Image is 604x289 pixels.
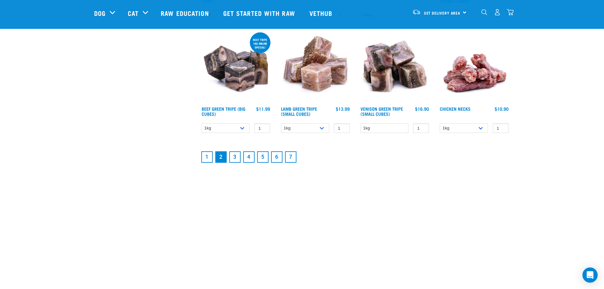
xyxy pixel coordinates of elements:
[415,106,429,111] div: $16.90
[254,123,270,133] input: 1
[279,31,351,103] img: 1133 Green Tripe Lamb Small Cubes 01
[507,9,514,16] img: home-icon@2x.png
[243,151,255,163] a: Goto page 4
[154,0,217,26] a: Raw Education
[438,31,510,103] img: Pile Of Chicken Necks For Pets
[250,35,270,52] div: Beef tripe 1kg online special!
[360,108,403,115] a: Venison Green Tripe (Small Cubes)
[413,123,429,133] input: 1
[359,31,431,103] img: 1079 Green Tripe Venison 01
[217,0,303,26] a: Get started with Raw
[201,151,213,163] a: Goto page 1
[256,106,270,111] div: $11.99
[271,151,283,163] a: Goto page 6
[440,108,471,110] a: Chicken Necks
[412,9,421,15] img: van-moving.png
[202,108,245,115] a: Beef Green Tripe (Big Cubes)
[200,150,510,164] nav: pagination
[285,151,296,163] a: Goto page 7
[494,9,501,16] img: user.png
[424,12,461,14] span: Set Delivery Area
[215,151,227,163] a: Page 2
[334,123,350,133] input: 1
[493,123,509,133] input: 1
[128,8,139,18] a: Cat
[200,31,272,103] img: 1044 Green Tripe Beef
[303,0,341,26] a: Vethub
[336,106,350,111] div: $13.99
[481,9,487,15] img: home-icon-1@2x.png
[94,8,106,18] a: Dog
[281,108,317,115] a: Lamb Green Tripe (Small Cubes)
[495,106,509,111] div: $10.90
[229,151,241,163] a: Goto page 3
[582,267,598,283] div: Open Intercom Messenger
[257,151,269,163] a: Goto page 5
